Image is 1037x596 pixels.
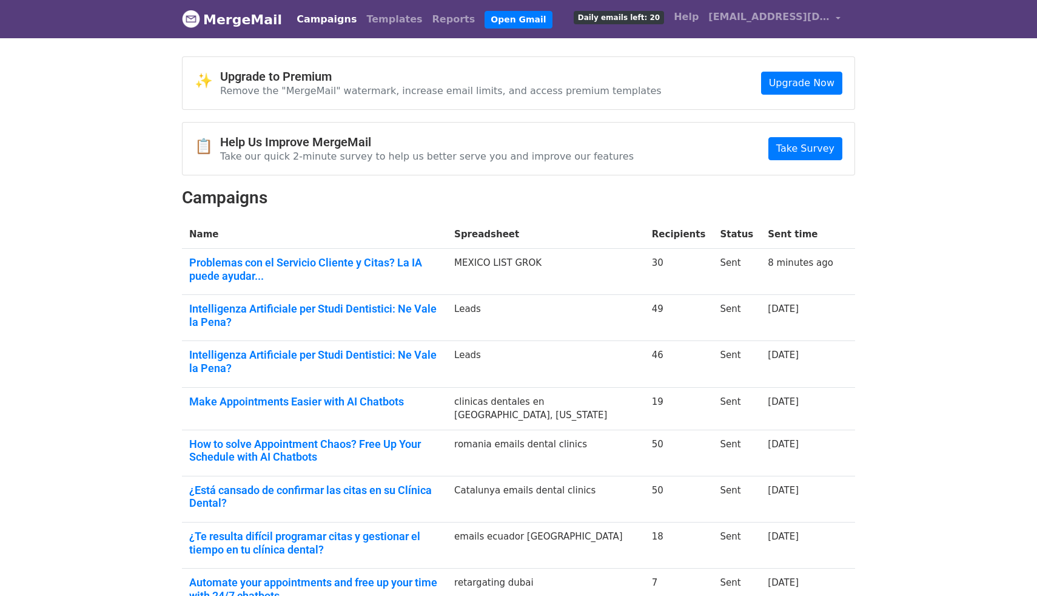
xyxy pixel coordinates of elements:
a: How to solve Appointment Chaos? Free Up Your Schedule with AI Chatbots [189,438,440,464]
a: [DATE] [768,303,799,314]
td: Leads [447,295,645,341]
span: Daily emails left: 20 [574,11,664,24]
td: 49 [645,295,713,341]
a: [DATE] [768,577,799,588]
td: Sent [713,430,760,476]
td: 30 [645,249,713,295]
a: Take Survey [768,137,842,160]
a: [DATE] [768,396,799,407]
th: Sent time [760,220,841,249]
td: 18 [645,523,713,569]
a: ¿Está cansado de confirmar las citas en su Clínica Dental? [189,484,440,510]
a: Help [669,5,703,29]
th: Name [182,220,447,249]
td: 46 [645,341,713,387]
a: Make Appointments Easier with AI Chatbots [189,395,440,408]
th: Status [713,220,760,249]
a: ¿Te resulta difícil programar citas y gestionar el tiempo en tu clínica dental? [189,530,440,556]
td: Sent [713,249,760,295]
a: [DATE] [768,350,799,361]
p: Take our quick 2-minute survey to help us better serve you and improve our features [220,150,634,163]
td: Sent [713,295,760,341]
td: Sent [713,341,760,387]
p: Remove the "MergeMail" watermark, increase email limits, and access premium templates [220,84,662,97]
a: Campaigns [292,7,361,32]
td: 19 [645,387,713,430]
td: emails ecuador [GEOGRAPHIC_DATA] [447,523,645,569]
td: Sent [713,476,760,522]
span: [EMAIL_ADDRESS][DOMAIN_NAME] [708,10,830,24]
img: MergeMail logo [182,10,200,28]
a: Intelligenza Artificiale per Studi Dentistici: Ne Vale la Pena? [189,302,440,328]
h4: Help Us Improve MergeMail [220,135,634,149]
a: 8 minutes ago [768,257,833,268]
td: clinicas dentales en [GEOGRAPHIC_DATA], [US_STATE] [447,387,645,430]
a: [DATE] [768,485,799,496]
td: 50 [645,430,713,476]
span: ✨ [195,72,220,90]
a: [DATE] [768,531,799,542]
a: Open Gmail [485,11,552,29]
a: [EMAIL_ADDRESS][DOMAIN_NAME] [703,5,845,33]
a: Intelligenza Artificiale per Studi Dentistici: Ne Vale la Pena? [189,348,440,374]
td: Sent [713,523,760,569]
a: MergeMail [182,7,282,32]
a: Reports [428,7,480,32]
a: Templates [361,7,427,32]
h2: Campaigns [182,188,855,208]
th: Recipients [645,220,713,249]
a: Daily emails left: 20 [569,5,669,29]
td: Leads [447,341,645,387]
th: Spreadsheet [447,220,645,249]
a: [DATE] [768,439,799,450]
h4: Upgrade to Premium [220,69,662,84]
a: Problemas con el Servicio Cliente y Citas? La IA puede ayudar... [189,256,440,282]
td: Sent [713,387,760,430]
td: romania emails dental clinics [447,430,645,476]
td: MEXICO LIST GROK [447,249,645,295]
a: Upgrade Now [761,72,842,95]
td: 50 [645,476,713,522]
td: Catalunya emails dental clinics [447,476,645,522]
span: 📋 [195,138,220,155]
